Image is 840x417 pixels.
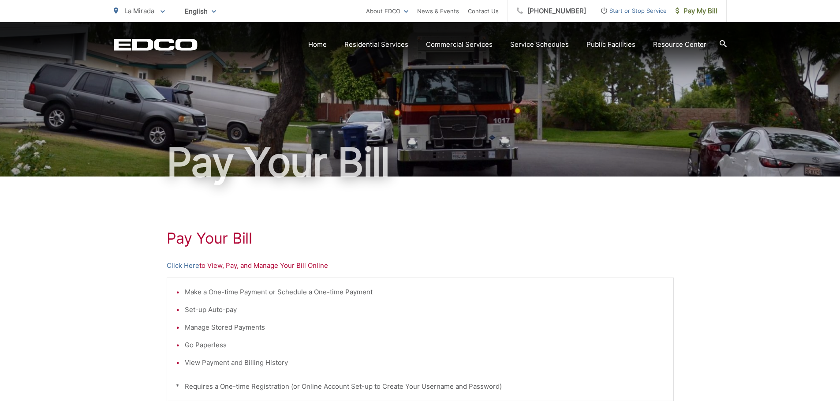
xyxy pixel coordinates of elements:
[510,39,569,50] a: Service Schedules
[124,7,154,15] span: La Mirada
[114,38,198,51] a: EDCD logo. Return to the homepage.
[114,140,727,184] h1: Pay Your Bill
[308,39,327,50] a: Home
[344,39,408,50] a: Residential Services
[653,39,706,50] a: Resource Center
[167,260,674,271] p: to View, Pay, and Manage Your Bill Online
[185,340,665,350] li: Go Paperless
[178,4,223,19] span: English
[185,357,665,368] li: View Payment and Billing History
[366,6,408,16] a: About EDCO
[185,304,665,315] li: Set-up Auto-pay
[185,322,665,333] li: Manage Stored Payments
[176,381,665,392] p: * Requires a One-time Registration (or Online Account Set-up to Create Your Username and Password)
[167,229,674,247] h1: Pay Your Bill
[185,287,665,297] li: Make a One-time Payment or Schedule a One-time Payment
[676,6,717,16] span: Pay My Bill
[417,6,459,16] a: News & Events
[586,39,635,50] a: Public Facilities
[167,260,199,271] a: Click Here
[468,6,499,16] a: Contact Us
[426,39,493,50] a: Commercial Services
